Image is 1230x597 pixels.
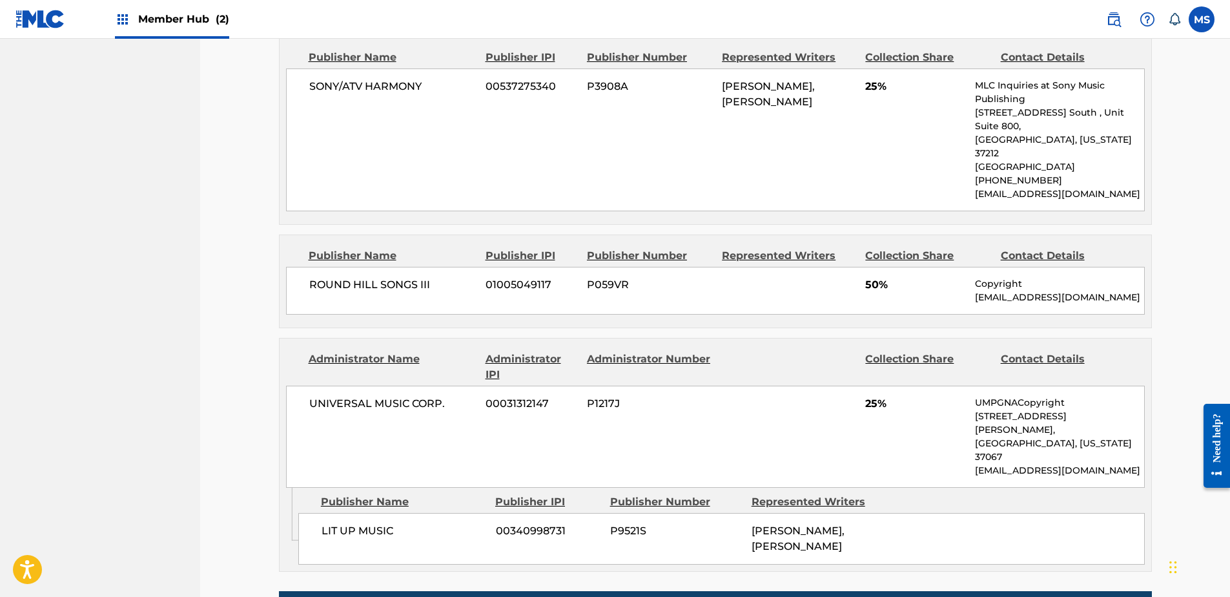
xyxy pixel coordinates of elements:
[1001,248,1126,264] div: Contact Details
[752,494,883,510] div: Represented Writers
[975,106,1143,133] p: [STREET_ADDRESS] South , Unit Suite 800,
[975,291,1143,304] p: [EMAIL_ADDRESS][DOMAIN_NAME]
[322,523,486,539] span: LIT UP MUSIC
[1169,548,1177,587] div: Drag
[486,79,577,94] span: 00537275340
[321,494,486,510] div: Publisher Name
[610,523,742,539] span: P9521S
[722,248,856,264] div: Represented Writers
[865,396,965,412] span: 25%
[975,160,1143,174] p: [GEOGRAPHIC_DATA]
[587,396,712,412] span: P1217J
[975,277,1143,291] p: Copyright
[1194,394,1230,498] iframe: Resource Center
[486,277,577,293] span: 01005049117
[486,248,577,264] div: Publisher IPI
[1168,13,1181,26] div: Notifications
[309,351,476,382] div: Administrator Name
[975,410,1143,437] p: [STREET_ADDRESS][PERSON_NAME],
[1001,50,1126,65] div: Contact Details
[610,494,742,510] div: Publisher Number
[1140,12,1155,27] img: help
[1101,6,1127,32] a: Public Search
[865,351,990,382] div: Collection Share
[486,351,577,382] div: Administrator IPI
[115,12,130,27] img: Top Rightsholders
[865,277,965,293] span: 50%
[216,13,229,25] span: (2)
[587,248,712,264] div: Publisher Number
[1189,6,1215,32] div: User Menu
[1134,6,1160,32] div: Help
[722,80,815,108] span: [PERSON_NAME], [PERSON_NAME]
[752,525,845,552] span: [PERSON_NAME], [PERSON_NAME]
[587,351,712,382] div: Administrator Number
[486,396,577,412] span: 00031312147
[975,133,1143,160] p: [GEOGRAPHIC_DATA], [US_STATE] 37212
[15,10,65,28] img: MLC Logo
[1165,535,1230,597] iframe: Chat Widget
[309,79,477,94] span: SONY/ATV HARMONY
[722,50,856,65] div: Represented Writers
[309,248,476,264] div: Publisher Name
[975,437,1143,464] p: [GEOGRAPHIC_DATA], [US_STATE] 37067
[975,174,1143,187] p: [PHONE_NUMBER]
[1001,351,1126,382] div: Contact Details
[587,277,712,293] span: P059VR
[865,79,965,94] span: 25%
[1106,12,1122,27] img: search
[865,50,990,65] div: Collection Share
[486,50,577,65] div: Publisher IPI
[496,523,600,539] span: 00340998731
[975,79,1143,106] p: MLC Inquiries at Sony Music Publishing
[587,50,712,65] div: Publisher Number
[495,494,600,510] div: Publisher IPI
[138,12,229,26] span: Member Hub
[975,187,1143,201] p: [EMAIL_ADDRESS][DOMAIN_NAME]
[975,396,1143,410] p: UMPGNACopyright
[865,248,990,264] div: Collection Share
[309,277,477,293] span: ROUND HILL SONGS III
[975,464,1143,477] p: [EMAIL_ADDRESS][DOMAIN_NAME]
[309,50,476,65] div: Publisher Name
[587,79,712,94] span: P3908A
[309,396,477,412] span: UNIVERSAL MUSIC CORP.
